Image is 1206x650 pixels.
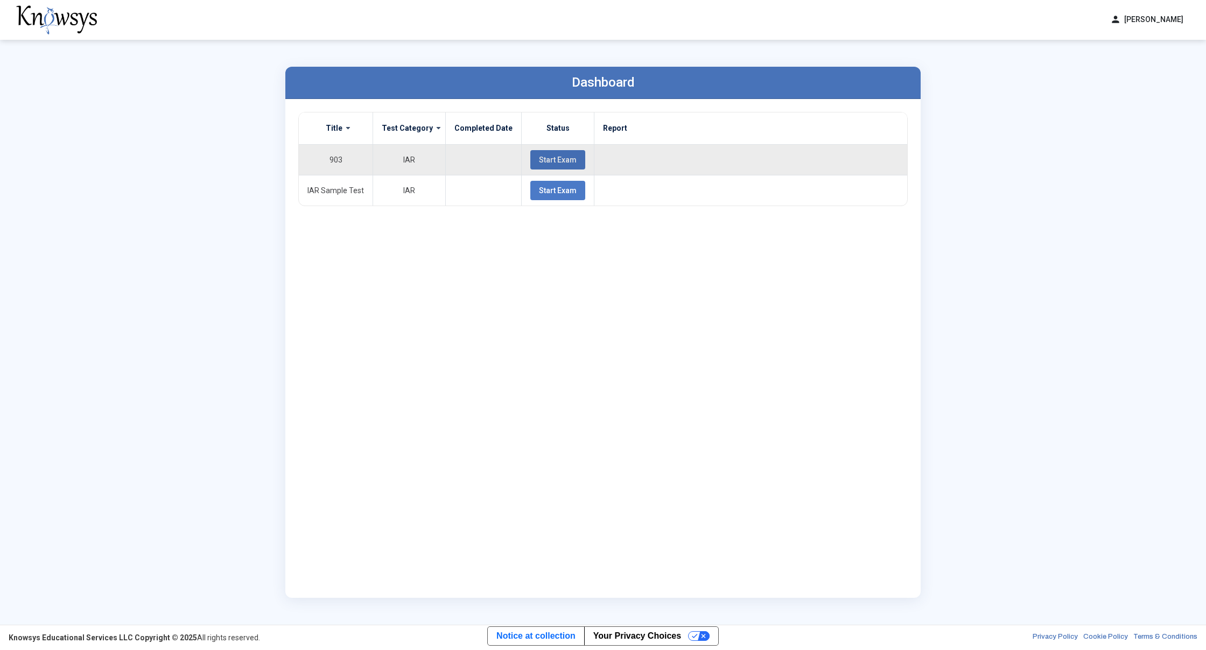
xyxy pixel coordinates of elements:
a: Notice at collection [488,627,584,645]
strong: Knowsys Educational Services LLC Copyright © 2025 [9,633,197,642]
label: Test Category [382,123,433,133]
span: Start Exam [539,186,577,195]
td: IAR [373,144,446,175]
td: 903 [299,144,373,175]
div: All rights reserved. [9,632,260,643]
img: knowsys-logo.png [16,5,97,34]
a: Cookie Policy [1083,632,1128,643]
a: Privacy Policy [1033,632,1078,643]
button: person[PERSON_NAME] [1104,11,1190,29]
a: Terms & Conditions [1133,632,1197,643]
span: Start Exam [539,156,577,164]
label: Title [326,123,342,133]
span: person [1110,14,1121,25]
td: IAR [373,175,446,206]
th: Report [594,112,908,145]
label: Dashboard [572,75,635,90]
label: Completed Date [454,123,513,133]
button: Your Privacy Choices [584,627,718,645]
th: Status [522,112,594,145]
td: IAR Sample Test [299,175,373,206]
button: Start Exam [530,150,585,169]
button: Start Exam [530,181,585,200]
